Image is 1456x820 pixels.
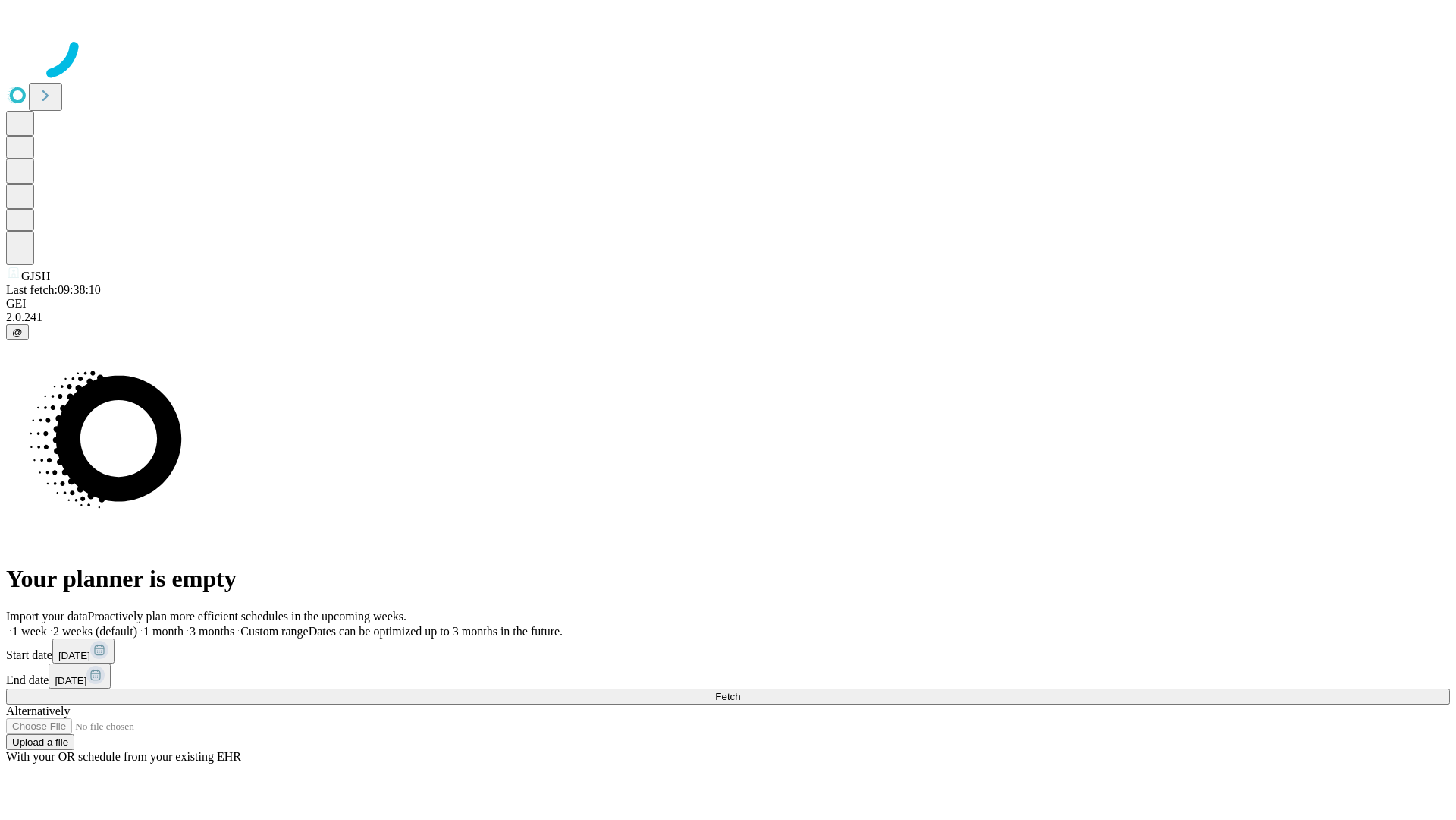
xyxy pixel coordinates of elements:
[6,311,1450,324] div: 2.0.241
[6,565,1450,593] h1: Your planner is empty
[6,689,1450,705] button: Fetch
[6,324,29,340] button: @
[58,650,90,661] span: [DATE]
[6,705,70,717] span: Alternatively
[12,625,47,638] span: 1 week
[88,610,406,623] span: Proactively plan more efficient schedules in the upcoming weeks.
[55,675,86,686] span: [DATE]
[6,639,1450,664] div: Start date
[240,625,308,638] span: Custom range
[715,691,740,702] span: Fetch
[12,326,23,338] span: @
[6,297,1450,311] div: GEI
[143,625,184,638] span: 1 month
[6,734,74,750] button: Upload a file
[6,610,88,623] span: Import your data
[52,639,115,664] button: [DATE]
[49,664,111,689] button: [DATE]
[6,283,101,296] span: Last fetch: 09:38:10
[190,625,234,638] span: 3 months
[53,625,137,638] span: 2 weeks (default)
[309,625,563,638] span: Dates can be optimized up to 3 months in the future.
[21,270,50,282] span: GJSH
[6,750,241,763] span: With your OR schedule from your existing EHR
[6,664,1450,689] div: End date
